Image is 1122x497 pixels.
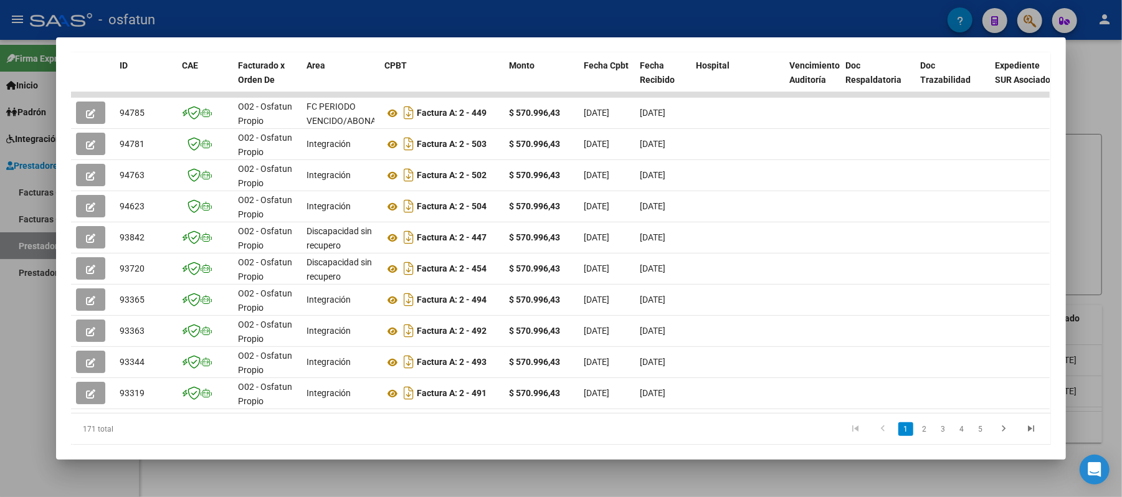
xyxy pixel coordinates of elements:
[584,388,609,398] span: [DATE]
[401,290,417,310] i: Descargar documento
[307,102,382,140] span: FC PERIODO VENCIDO/ABONAR DE FP
[401,165,417,185] i: Descargar documento
[307,201,351,211] span: Integración
[584,139,609,149] span: [DATE]
[691,52,784,107] datatable-header-cell: Hospital
[120,139,145,149] span: 94781
[120,170,145,180] span: 94763
[579,52,635,107] datatable-header-cell: Fecha Cpbt
[898,422,913,436] a: 1
[401,258,417,278] i: Descargar documento
[896,419,915,440] li: page 1
[917,422,932,436] a: 2
[584,357,609,367] span: [DATE]
[233,52,302,107] datatable-header-cell: Facturado x Orden De
[992,422,1015,436] a: go to next page
[238,288,292,313] span: O02 - Osfatun Propio
[971,419,990,440] li: page 5
[934,419,953,440] li: page 3
[238,382,292,406] span: O02 - Osfatun Propio
[417,233,487,243] strong: Factura A: 2 - 447
[509,388,560,398] strong: $ 570.996,43
[71,414,265,445] div: 171 total
[696,60,730,70] span: Hospital
[584,232,609,242] span: [DATE]
[990,52,1058,107] datatable-header-cell: Expediente SUR Asociado
[845,60,901,85] span: Doc Respaldatoria
[915,52,990,107] datatable-header-cell: Doc Trazabilidad
[509,232,560,242] strong: $ 570.996,43
[307,226,372,250] span: Discapacidad sin recupero
[115,52,177,107] datatable-header-cell: ID
[509,295,560,305] strong: $ 570.996,43
[584,326,609,336] span: [DATE]
[509,201,560,211] strong: $ 570.996,43
[584,170,609,180] span: [DATE]
[417,389,487,399] strong: Factura A: 2 - 491
[509,108,560,118] strong: $ 570.996,43
[417,326,487,336] strong: Factura A: 2 - 492
[640,232,665,242] span: [DATE]
[640,295,665,305] span: [DATE]
[920,60,971,85] span: Doc Trazabilidad
[120,357,145,367] span: 93344
[379,52,504,107] datatable-header-cell: CPBT
[584,201,609,211] span: [DATE]
[995,60,1050,85] span: Expediente SUR Asociado
[238,351,292,375] span: O02 - Osfatun Propio
[120,232,145,242] span: 93842
[401,383,417,403] i: Descargar documento
[840,52,915,107] datatable-header-cell: Doc Respaldatoria
[307,295,351,305] span: Integración
[640,201,665,211] span: [DATE]
[120,201,145,211] span: 94623
[238,60,285,85] span: Facturado x Orden De
[417,357,487,367] strong: Factura A: 2 - 493
[120,263,145,273] span: 93720
[640,139,665,149] span: [DATE]
[307,326,351,336] span: Integración
[238,102,292,126] span: O02 - Osfatun Propio
[640,388,665,398] span: [DATE]
[635,52,691,107] datatable-header-cell: Fecha Recibido
[509,139,560,149] strong: $ 570.996,43
[307,357,351,367] span: Integración
[584,60,629,70] span: Fecha Cpbt
[307,257,372,282] span: Discapacidad sin recupero
[401,134,417,154] i: Descargar documento
[953,419,971,440] li: page 4
[307,139,351,149] span: Integración
[640,263,665,273] span: [DATE]
[584,295,609,305] span: [DATE]
[401,103,417,123] i: Descargar documento
[844,422,867,436] a: go to first page
[238,257,292,282] span: O02 - Osfatun Propio
[417,171,487,181] strong: Factura A: 2 - 502
[640,60,675,85] span: Fecha Recibido
[120,388,145,398] span: 93319
[238,226,292,250] span: O02 - Osfatun Propio
[302,52,379,107] datatable-header-cell: Area
[417,264,487,274] strong: Factura A: 2 - 454
[401,352,417,372] i: Descargar documento
[307,60,325,70] span: Area
[1019,422,1043,436] a: go to last page
[417,202,487,212] strong: Factura A: 2 - 504
[584,108,609,118] span: [DATE]
[509,326,560,336] strong: $ 570.996,43
[238,319,292,344] span: O02 - Osfatun Propio
[640,108,665,118] span: [DATE]
[182,60,198,70] span: CAE
[509,170,560,180] strong: $ 570.996,43
[509,60,535,70] span: Monto
[784,52,840,107] datatable-header-cell: Vencimiento Auditoría
[307,388,351,398] span: Integración
[384,60,407,70] span: CPBT
[401,321,417,341] i: Descargar documento
[584,263,609,273] span: [DATE]
[509,263,560,273] strong: $ 570.996,43
[401,227,417,247] i: Descargar documento
[640,170,665,180] span: [DATE]
[1080,455,1110,485] div: Open Intercom Messenger
[238,133,292,157] span: O02 - Osfatun Propio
